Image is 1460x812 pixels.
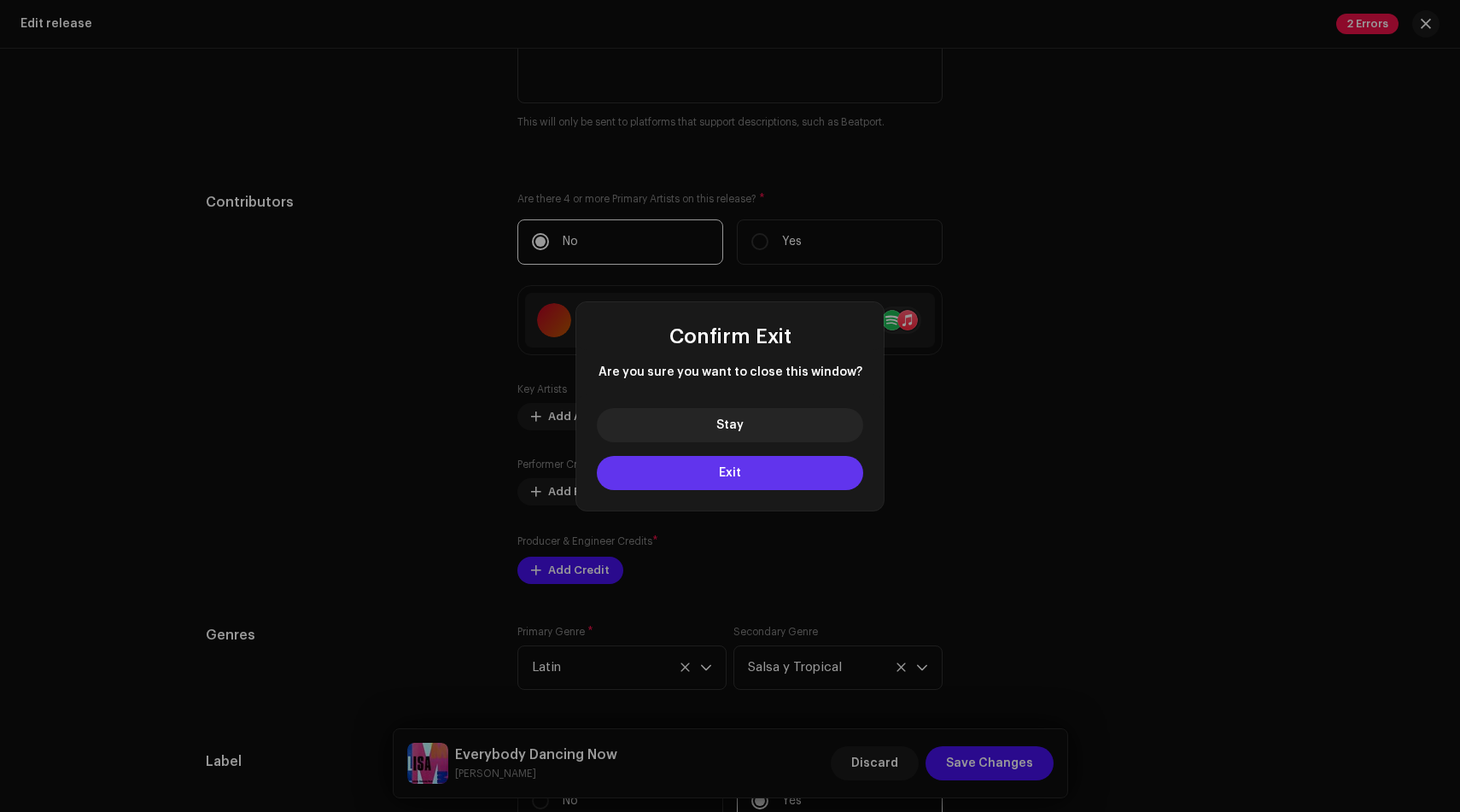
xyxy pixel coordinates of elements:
span: Are you sure you want to close this window? [597,364,863,381]
span: Exit [719,467,741,479]
button: Stay [597,408,863,442]
span: Stay [716,419,744,431]
span: Confirm Exit [669,326,791,347]
button: Exit [597,456,863,490]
